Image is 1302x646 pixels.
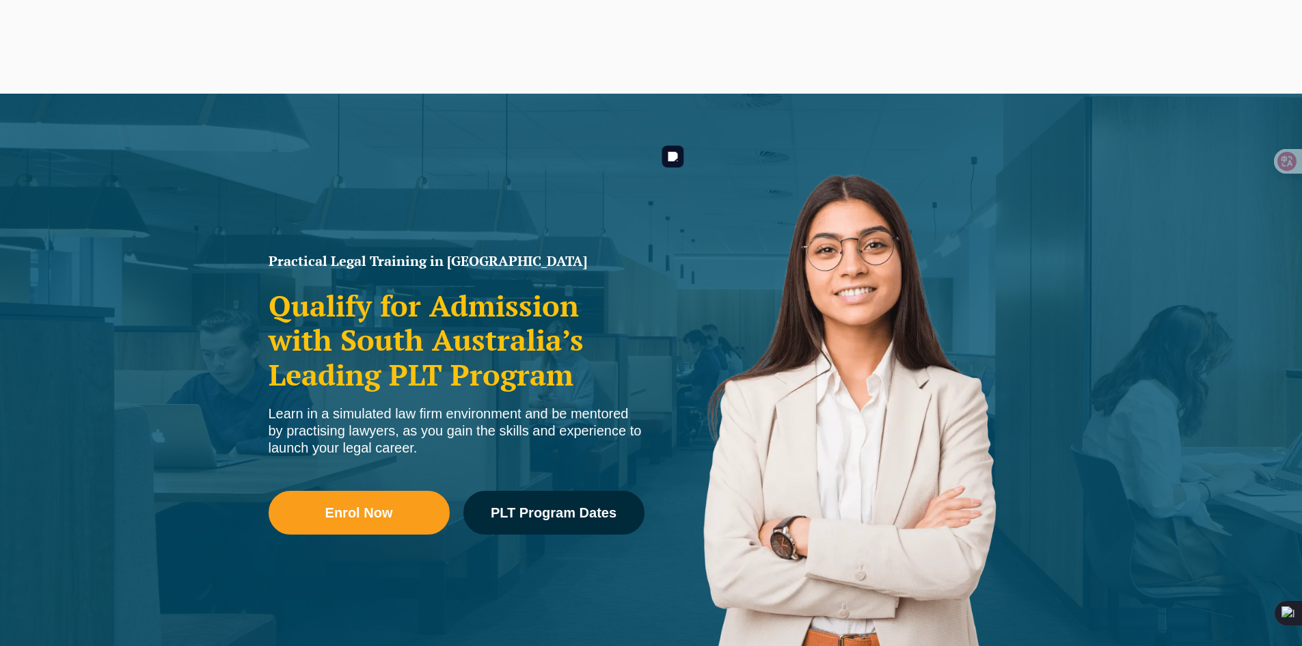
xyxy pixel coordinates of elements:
[269,288,645,392] h2: Qualify for Admission with South Australia’s Leading PLT Program
[325,506,393,520] span: Enrol Now
[463,491,645,535] a: PLT Program Dates
[491,506,616,520] span: PLT Program Dates
[269,254,645,268] h1: Practical Legal Training in [GEOGRAPHIC_DATA]
[269,491,450,535] a: Enrol Now
[269,405,645,457] div: Learn in a simulated law firm environment and be mentored by practising lawyers, as you gain the ...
